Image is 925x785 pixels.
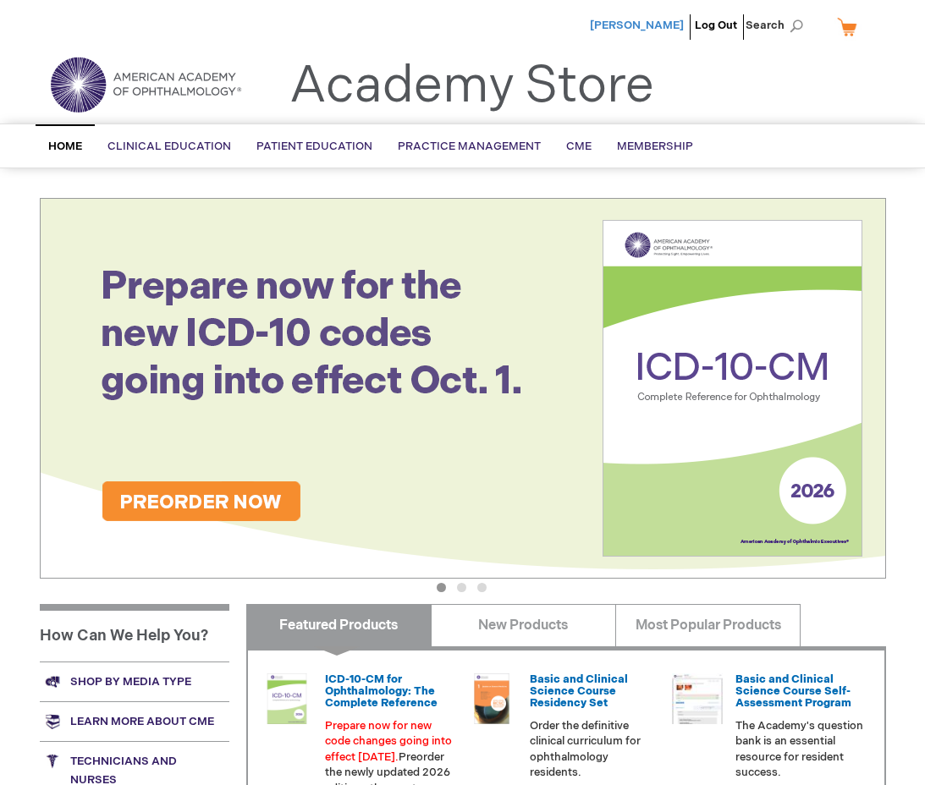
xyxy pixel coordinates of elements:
button: 2 of 3 [457,583,466,592]
span: Membership [617,140,693,153]
span: Home [48,140,82,153]
a: Featured Products [246,604,432,646]
a: Most Popular Products [615,604,801,646]
button: 1 of 3 [437,583,446,592]
a: Academy Store [289,56,654,117]
span: Search [746,8,810,42]
a: New Products [431,604,616,646]
a: Learn more about CME [40,701,229,741]
a: ICD-10-CM for Ophthalmology: The Complete Reference [325,672,438,711]
h1: How Can We Help You? [40,604,229,661]
p: The Academy's question bank is an essential resource for resident success. [735,718,864,781]
a: Log Out [695,19,737,32]
span: Patient Education [256,140,372,153]
a: Shop by media type [40,661,229,701]
img: 02850963u_47.png [466,673,517,724]
a: [PERSON_NAME] [590,19,684,32]
a: Basic and Clinical Science Course Self-Assessment Program [735,672,851,711]
p: Order the definitive clinical curriculum for ophthalmology residents. [530,718,658,781]
span: Clinical Education [107,140,231,153]
span: CME [566,140,592,153]
img: 0120008u_42.png [262,673,312,724]
font: Prepare now for new code changes going into effect [DATE]. [325,719,452,764]
button: 3 of 3 [477,583,487,592]
img: bcscself_20.jpg [672,673,723,724]
a: Basic and Clinical Science Course Residency Set [530,672,628,711]
span: Practice Management [398,140,541,153]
